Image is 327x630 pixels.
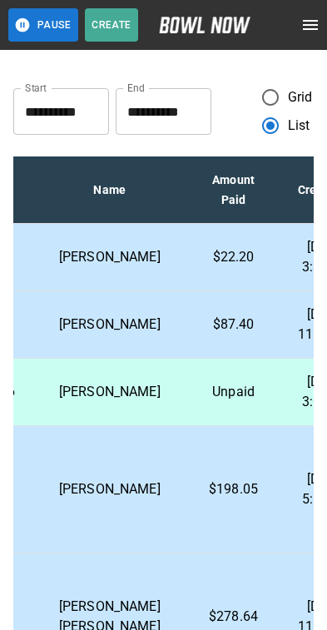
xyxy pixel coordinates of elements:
img: logo [159,17,250,33]
input: Choose date, selected date is Nov 9, 2025 [116,88,211,135]
th: Name [32,156,187,224]
input: Choose date, selected date is Oct 9, 2025 [13,88,109,135]
p: $87.40 [201,315,267,335]
p: [PERSON_NAME] [46,382,174,402]
button: Pause [8,8,78,42]
p: $278.64 [201,607,267,627]
p: Unpaid [201,382,267,402]
p: $22.20 [201,247,267,267]
button: Create [85,8,138,42]
p: [PERSON_NAME] [46,315,174,335]
span: List [288,116,310,136]
p: [PERSON_NAME] [46,247,174,267]
span: Grid [288,87,313,107]
p: $198.05 [201,479,267,499]
th: Amount Paid [187,156,280,224]
button: open drawer [294,8,327,42]
p: [PERSON_NAME] [46,479,174,499]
